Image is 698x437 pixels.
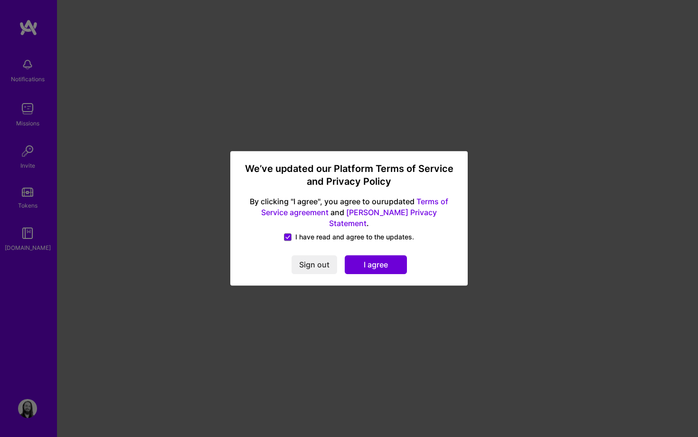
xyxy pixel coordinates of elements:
button: I agree [345,256,407,275]
button: Sign out [292,256,337,275]
a: [PERSON_NAME] Privacy Statement [329,208,437,228]
span: I have read and agree to the updates. [295,233,414,242]
h3: We’ve updated our Platform Terms of Service and Privacy Policy [242,162,456,189]
a: Terms of Service agreement [261,197,448,217]
span: By clicking "I agree", you agree to our updated and . [242,196,456,229]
